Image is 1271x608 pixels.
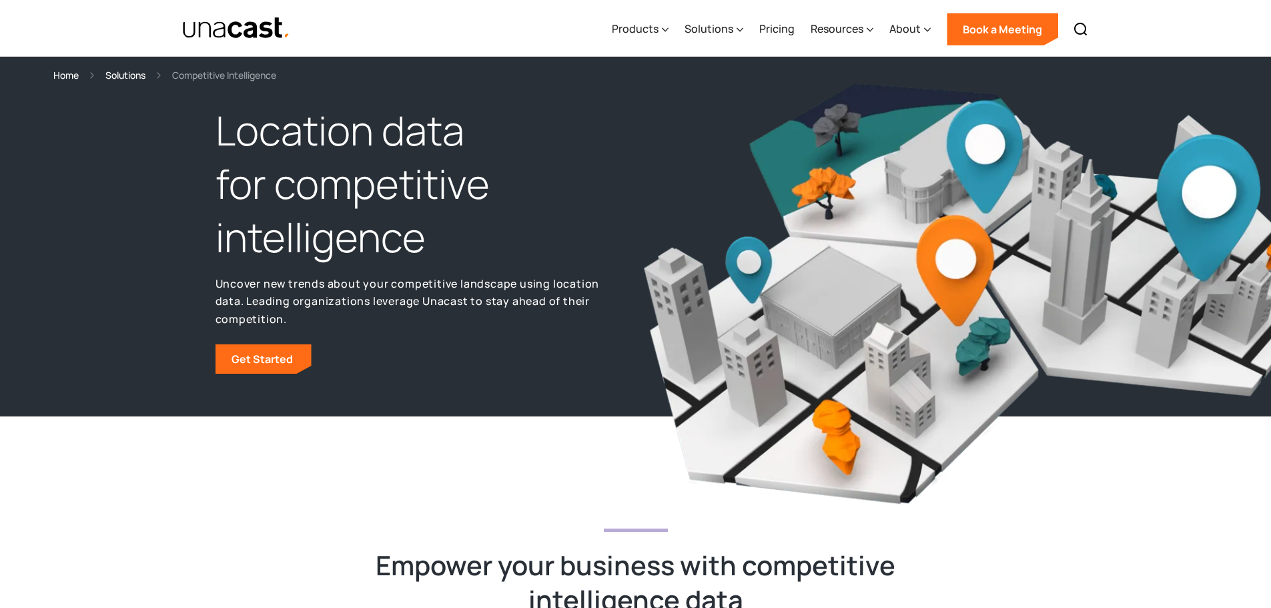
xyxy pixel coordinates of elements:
[612,2,669,57] div: Products
[53,67,79,83] a: Home
[182,17,291,40] a: home
[811,2,873,57] div: Resources
[889,2,931,57] div: About
[759,2,795,57] a: Pricing
[172,67,276,83] div: Competitive Intelligence
[811,21,863,37] div: Resources
[685,2,743,57] div: Solutions
[947,13,1058,45] a: Book a Meeting
[216,104,629,264] h1: Location data for competitive intelligence
[1073,21,1089,37] img: Search icon
[105,67,145,83] a: Solutions
[216,344,312,374] a: Get Started
[216,275,629,328] p: Uncover new trends about your competitive landscape using location data. Leading organizations le...
[889,21,921,37] div: About
[685,21,733,37] div: Solutions
[182,17,291,40] img: Unacast text logo
[612,21,659,37] div: Products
